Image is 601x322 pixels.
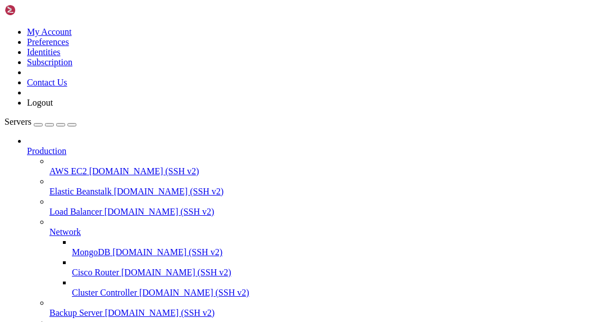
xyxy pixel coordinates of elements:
[4,4,69,16] img: Shellngn
[27,146,597,156] a: Production
[49,176,597,197] li: Elastic Beanstalk [DOMAIN_NAME] (SSH v2)
[49,166,87,176] span: AWS EC2
[72,278,597,298] li: Cluster Controller [DOMAIN_NAME] (SSH v2)
[27,57,72,67] a: Subscription
[49,197,597,217] li: Load Balancer [DOMAIN_NAME] (SSH v2)
[72,257,597,278] li: Cisco Router [DOMAIN_NAME] (SSH v2)
[72,288,137,297] span: Cluster Controller
[49,166,597,176] a: AWS EC2 [DOMAIN_NAME] (SSH v2)
[114,187,224,196] span: [DOMAIN_NAME] (SSH v2)
[72,288,597,298] a: Cluster Controller [DOMAIN_NAME] (SSH v2)
[49,227,597,237] a: Network
[27,37,69,47] a: Preferences
[105,308,215,318] span: [DOMAIN_NAME] (SSH v2)
[72,247,597,257] a: MongoDB [DOMAIN_NAME] (SSH v2)
[104,207,215,216] span: [DOMAIN_NAME] (SSH v2)
[112,247,222,257] span: [DOMAIN_NAME] (SSH v2)
[49,308,597,318] a: Backup Server [DOMAIN_NAME] (SSH v2)
[72,237,597,257] li: MongoDB [DOMAIN_NAME] (SSH v2)
[49,187,112,196] span: Elastic Beanstalk
[49,187,597,197] a: Elastic Beanstalk [DOMAIN_NAME] (SSH v2)
[49,207,597,217] a: Load Balancer [DOMAIN_NAME] (SSH v2)
[49,217,597,298] li: Network
[27,78,67,87] a: Contact Us
[139,288,249,297] span: [DOMAIN_NAME] (SSH v2)
[49,207,102,216] span: Load Balancer
[27,27,72,37] a: My Account
[72,267,597,278] a: Cisco Router [DOMAIN_NAME] (SSH v2)
[121,267,231,277] span: [DOMAIN_NAME] (SSH v2)
[89,166,199,176] span: [DOMAIN_NAME] (SSH v2)
[49,308,103,318] span: Backup Server
[27,47,61,57] a: Identities
[49,298,597,318] li: Backup Server [DOMAIN_NAME] (SSH v2)
[49,156,597,176] li: AWS EC2 [DOMAIN_NAME] (SSH v2)
[4,117,76,126] a: Servers
[27,146,66,156] span: Production
[27,98,53,107] a: Logout
[72,247,110,257] span: MongoDB
[49,227,81,237] span: Network
[4,117,31,126] span: Servers
[72,267,119,277] span: Cisco Router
